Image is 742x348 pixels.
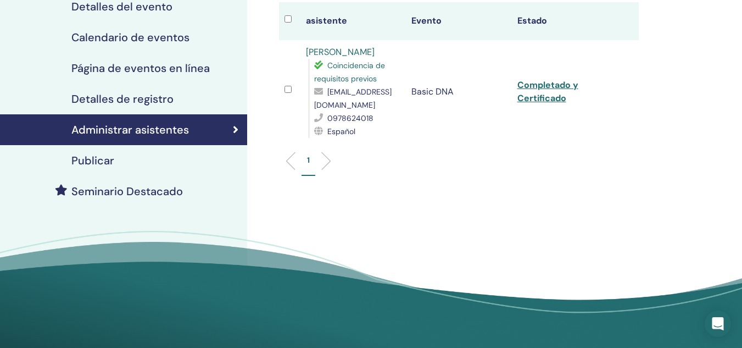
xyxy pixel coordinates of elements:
[327,113,373,123] span: 0978624018
[71,185,183,198] h4: Seminario Destacado
[517,79,578,104] a: Completado y Certificado
[314,60,385,84] span: Coincidencia de requisitos previos
[306,46,375,58] a: [PERSON_NAME]
[71,92,174,106] h4: Detalles de registro
[307,154,310,166] p: 1
[71,154,114,167] h4: Publicar
[71,123,189,136] h4: Administrar asistentes
[314,87,392,110] span: [EMAIL_ADDRESS][DOMAIN_NAME]
[705,311,731,337] div: Open Intercom Messenger
[406,40,512,143] td: Basic DNA
[512,2,618,40] th: Estado
[71,31,189,44] h4: Calendario de eventos
[327,126,355,136] span: Español
[71,62,210,75] h4: Página de eventos en línea
[406,2,512,40] th: Evento
[300,2,406,40] th: asistente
